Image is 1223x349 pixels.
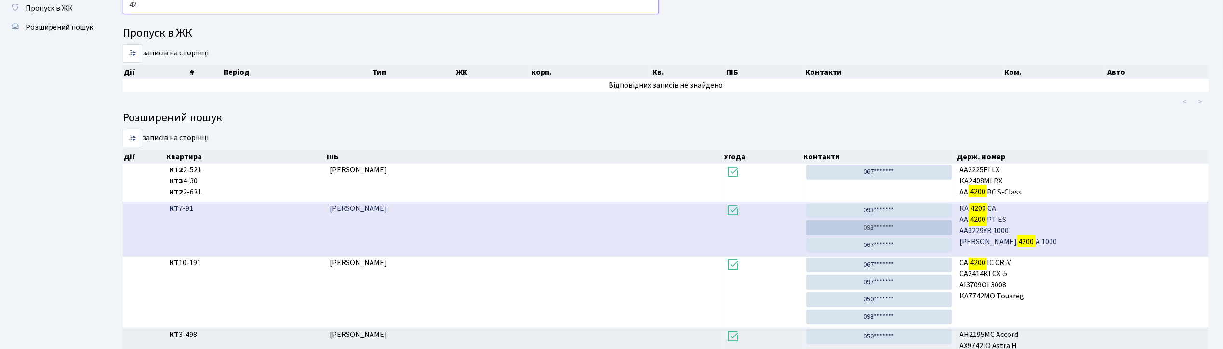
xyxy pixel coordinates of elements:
a: Розширений пошук [5,18,101,37]
span: 10-191 [169,258,322,269]
th: корп. [531,65,651,79]
b: КТ2 [169,187,183,197]
th: Авто [1106,65,1209,79]
th: ПІБ [326,150,723,164]
th: # [189,65,223,79]
mark: 4200 [1017,235,1036,248]
span: КА СА АА РТ ES АА3229YВ 1000 [PERSON_NAME] А 1000 [960,203,1205,247]
h4: Розширений пошук [123,111,1209,125]
td: Відповідних записів не знайдено [123,79,1209,92]
span: СА ІС CR-V СА2414КІ CX-5 АІ3709OI 3008 КА7742МО Touareg [960,258,1205,301]
th: Держ. номер [956,150,1209,164]
th: Кв. [651,65,725,79]
b: КТ [169,203,179,214]
mark: 4200 [969,202,987,215]
th: Ком. [1004,65,1107,79]
th: Дії [123,150,165,164]
select: записів на сторінці [123,44,142,63]
span: 7-91 [169,203,322,214]
span: Розширений пошук [26,22,93,33]
select: записів на сторінці [123,129,142,147]
mark: 4200 [969,185,987,198]
th: Контакти [802,150,956,164]
label: записів на сторінці [123,44,209,63]
span: [PERSON_NAME] [330,329,387,340]
label: записів на сторінці [123,129,209,147]
b: КТ3 [169,176,183,186]
th: ЖК [455,65,531,79]
span: АА2225ЕІ LX КА2408MI RX АА ВС S-Class [960,165,1205,198]
th: Квартира [165,150,326,164]
span: [PERSON_NAME] [330,203,387,214]
span: [PERSON_NAME] [330,258,387,268]
th: Контакти [804,65,1004,79]
b: КТ [169,329,179,340]
mark: 4200 [969,213,987,226]
th: ПІБ [725,65,804,79]
span: 3-498 [169,329,322,340]
mark: 4200 [969,256,987,270]
span: Пропуск в ЖК [26,3,73,13]
h4: Пропуск в ЖК [123,26,1209,40]
b: КТ [169,258,179,268]
th: Дії [123,65,189,79]
th: Період [223,65,372,79]
th: Угода [723,150,802,164]
span: [PERSON_NAME] [330,165,387,175]
b: КТ2 [169,165,183,175]
th: Тип [372,65,455,79]
span: 2-521 4-30 2-631 [169,165,322,198]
